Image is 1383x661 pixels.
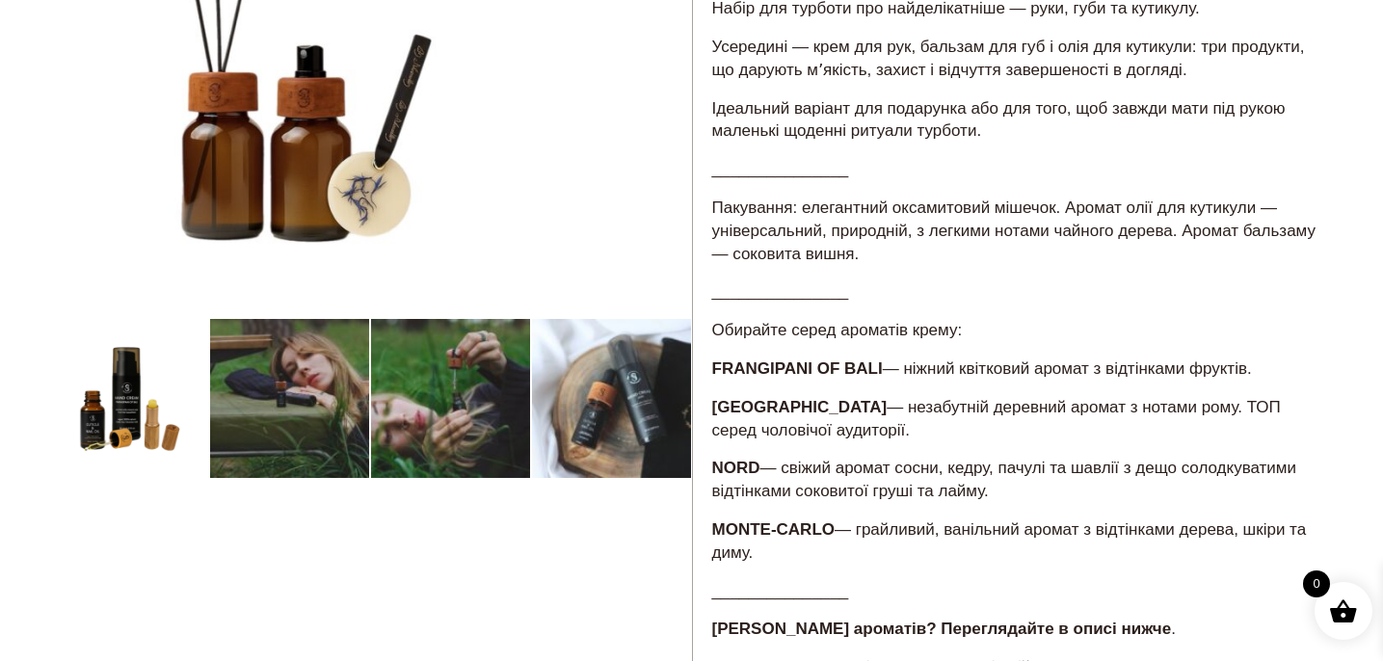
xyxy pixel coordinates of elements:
[712,398,888,416] strong: [GEOGRAPHIC_DATA]
[712,97,1317,144] p: Ідеальний варіант для подарунка або для того, щоб завжди мати під рукою маленькі щоденні ритуали ...
[712,280,1317,304] p: _______________
[712,357,1317,381] p: — ніжний квітковий аромат з відтінками фруктів.
[712,359,883,378] strong: FRANGIPANI OF BALI
[712,459,760,477] strong: NORD
[712,520,835,539] strong: MONTE-CARLO
[712,319,1317,342] p: Обирайте серед ароматів крему:
[1303,570,1330,597] span: 0
[712,580,1317,603] p: _______________
[712,197,1317,265] p: Пакування: елегантний оксамитовий мішечок. Аромат олії для кутикули — універсальний, природній, з...
[712,457,1317,503] p: — свіжий аромат сосни, кедру, пачулі та шавлії з дещо солодкуватими відтінками соковитої груші та...
[712,518,1317,565] p: — грайливий, ванільний аромат з відтінками дерева, шкіри та диму.
[712,158,1317,181] p: _______________
[712,396,1317,442] p: — незабутній деревний аромат з нотами рому. ТОП серед чоловічої аудиторії.
[712,36,1317,82] p: Усередині — крем для рук, бальзам для губ і олія для кутикули: три продукти, що дарують мʼякість,...
[712,620,1172,638] strong: [PERSON_NAME] ароматів? Переглядайте в описі нижче
[712,618,1317,641] p: .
